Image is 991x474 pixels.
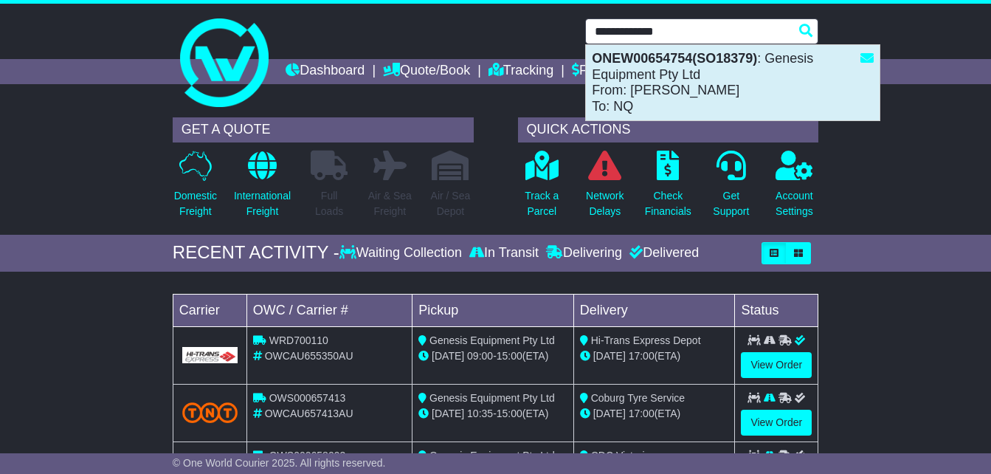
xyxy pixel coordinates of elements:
[525,188,559,219] p: Track a Parcel
[311,188,348,219] p: Full Loads
[524,150,559,227] a: Track aParcel
[412,294,574,326] td: Pickup
[593,350,626,362] span: [DATE]
[776,188,813,219] p: Account Settings
[429,392,555,404] span: Genesis Equipment Pty Ltd
[591,392,685,404] span: Coburg Tyre Service
[580,406,729,422] div: (ETA)
[173,242,339,264] div: RECENT ACTIVITY -
[586,45,880,120] div: : Genesis Equipment Pty Ltd From: [PERSON_NAME] To: NQ
[593,408,626,419] span: [DATE]
[626,245,699,261] div: Delivered
[645,188,691,219] p: Check Financials
[580,348,729,364] div: (ETA)
[182,402,238,422] img: TNT_Domestic.png
[269,392,346,404] span: OWS000657413
[418,406,567,422] div: - (ETA)
[542,245,626,261] div: Delivering
[182,347,238,363] img: GetCarrierServiceLogo
[265,408,353,419] span: OWCAU657413AU
[429,334,555,346] span: Genesis Equipment Pty Ltd
[713,188,749,219] p: Get Support
[233,150,291,227] a: InternationalFreight
[174,188,217,219] p: Domestic Freight
[586,188,624,219] p: Network Delays
[629,350,655,362] span: 17:00
[735,294,818,326] td: Status
[418,348,567,364] div: - (ETA)
[383,59,470,84] a: Quote/Book
[572,59,639,84] a: Financials
[497,408,522,419] span: 15:00
[518,117,819,142] div: QUICK ACTIONS
[629,408,655,419] span: 17:00
[573,294,735,326] td: Delivery
[497,350,522,362] span: 15:00
[429,450,555,461] span: Genesis Equipment Pty Ltd
[173,294,246,326] td: Carrier
[339,245,466,261] div: Waiting Collection
[775,150,814,227] a: AccountSettings
[234,188,291,219] p: International Freight
[265,350,353,362] span: OWCAU655350AU
[246,294,412,326] td: OWC / Carrier #
[269,334,328,346] span: WRD700110
[466,245,542,261] div: In Transit
[432,350,464,362] span: [DATE]
[368,188,412,219] p: Air & Sea Freight
[591,450,651,461] span: CDC Victoria
[592,51,757,66] strong: ONEW00654754(SO18379)
[173,117,474,142] div: GET A QUOTE
[741,352,812,378] a: View Order
[712,150,750,227] a: GetSupport
[591,334,701,346] span: Hi-Trans Express Depot
[741,410,812,436] a: View Order
[467,350,493,362] span: 09:00
[488,59,553,84] a: Tracking
[173,150,218,227] a: DomesticFreight
[286,59,365,84] a: Dashboard
[269,450,346,461] span: OWS000658093
[467,408,493,419] span: 10:35
[173,457,386,469] span: © One World Courier 2025. All rights reserved.
[585,150,624,227] a: NetworkDelays
[431,188,471,219] p: Air / Sea Depot
[432,408,464,419] span: [DATE]
[644,150,692,227] a: CheckFinancials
